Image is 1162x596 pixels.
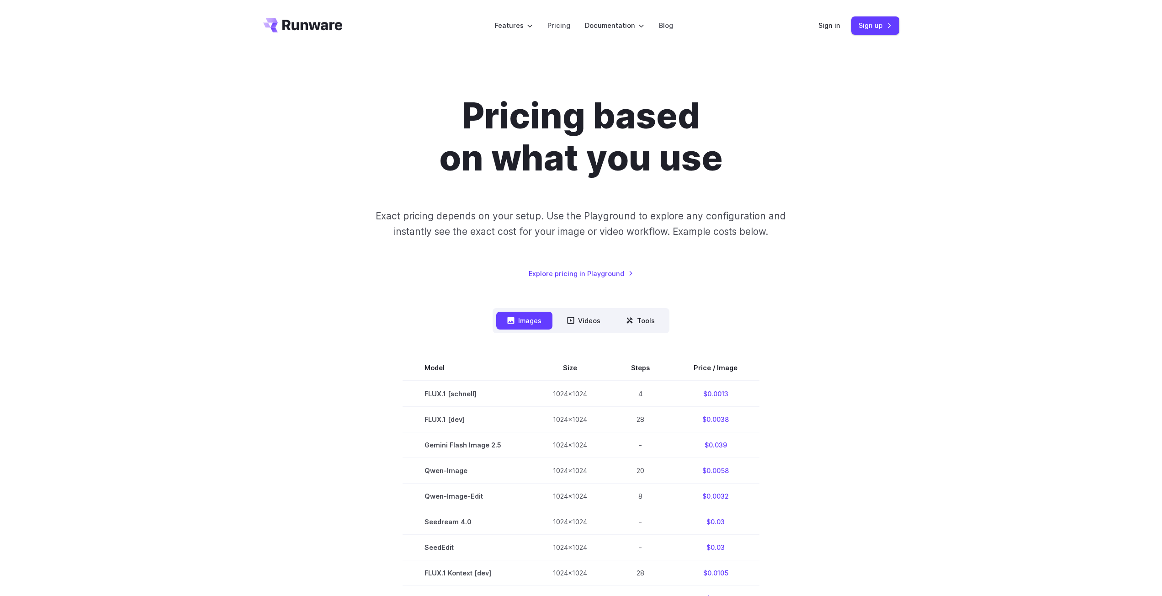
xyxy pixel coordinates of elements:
[531,407,609,432] td: 1024x1024
[609,355,672,381] th: Steps
[609,509,672,535] td: -
[424,440,509,450] span: Gemini Flash Image 2.5
[403,407,531,432] td: FLUX.1 [dev]
[263,18,343,32] a: Go to /
[531,432,609,458] td: 1024x1024
[403,355,531,381] th: Model
[403,381,531,407] td: FLUX.1 [schnell]
[672,432,759,458] td: $0.039
[609,560,672,586] td: 28
[851,16,899,34] a: Sign up
[672,407,759,432] td: $0.0038
[531,535,609,560] td: 1024x1024
[531,381,609,407] td: 1024x1024
[403,560,531,586] td: FLUX.1 Kontext [dev]
[672,355,759,381] th: Price / Image
[672,381,759,407] td: $0.0013
[672,458,759,484] td: $0.0058
[403,509,531,535] td: Seedream 4.0
[609,381,672,407] td: 4
[403,535,531,560] td: SeedEdit
[672,560,759,586] td: $0.0105
[672,484,759,509] td: $0.0032
[358,208,803,239] p: Exact pricing depends on your setup. Use the Playground to explore any configuration and instantl...
[818,20,840,31] a: Sign in
[531,560,609,586] td: 1024x1024
[531,355,609,381] th: Size
[556,312,611,330] button: Videos
[495,20,533,31] label: Features
[609,535,672,560] td: -
[659,20,673,31] a: Blog
[609,458,672,484] td: 20
[615,312,666,330] button: Tools
[531,509,609,535] td: 1024x1024
[672,535,759,560] td: $0.03
[327,95,836,179] h1: Pricing based on what you use
[496,312,552,330] button: Images
[609,432,672,458] td: -
[529,268,633,279] a: Explore pricing in Playground
[403,458,531,484] td: Qwen-Image
[585,20,644,31] label: Documentation
[547,20,570,31] a: Pricing
[531,458,609,484] td: 1024x1024
[672,509,759,535] td: $0.03
[531,484,609,509] td: 1024x1024
[403,484,531,509] td: Qwen-Image-Edit
[609,407,672,432] td: 28
[609,484,672,509] td: 8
